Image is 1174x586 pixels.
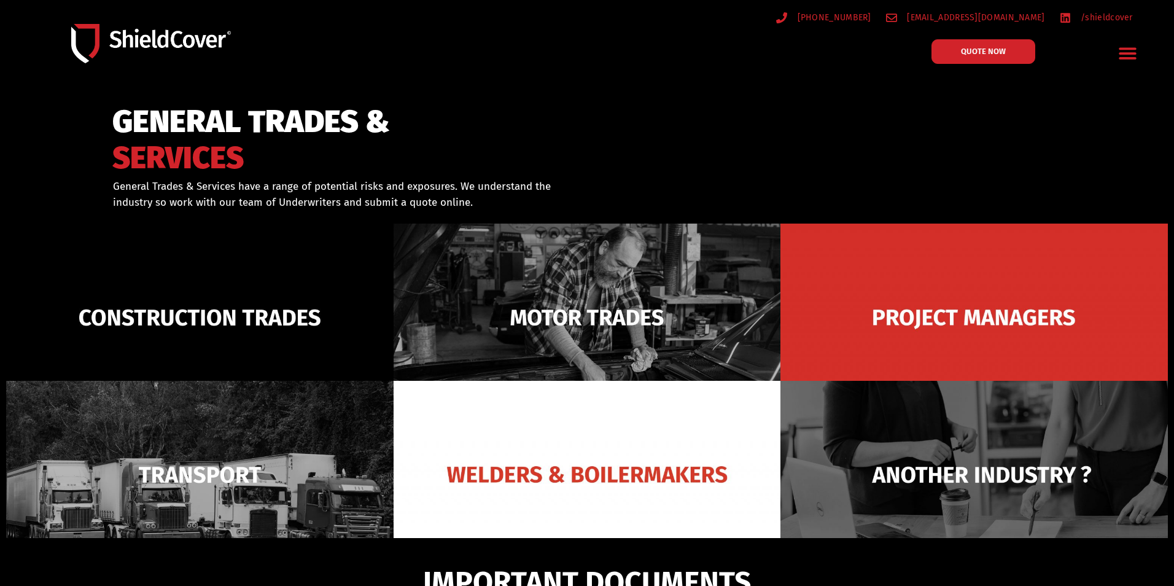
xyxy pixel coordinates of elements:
div: Menu Toggle [1113,39,1142,68]
span: QUOTE NOW [961,47,1006,55]
a: [PHONE_NUMBER] [776,10,871,25]
span: GENERAL TRADES & [112,109,390,135]
a: /shieldcover [1060,10,1133,25]
span: /shieldcover [1078,10,1133,25]
span: [EMAIL_ADDRESS][DOMAIN_NAME] [904,10,1044,25]
a: [EMAIL_ADDRESS][DOMAIN_NAME] [886,10,1045,25]
a: QUOTE NOW [931,39,1035,64]
img: Shield-Cover-Underwriting-Australia-logo-full [71,24,231,63]
p: General Trades & Services have a range of potential risks and exposures. We understand the indust... [113,179,571,210]
span: [PHONE_NUMBER] [795,10,871,25]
